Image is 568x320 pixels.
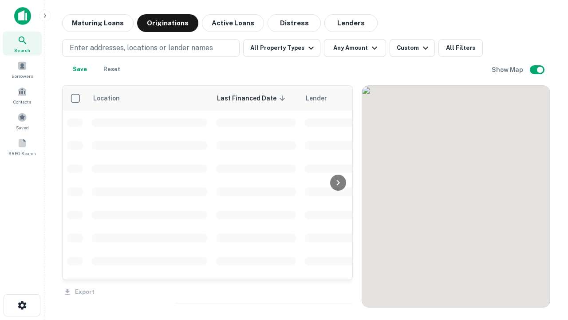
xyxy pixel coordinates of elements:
span: Lender [306,93,327,104]
a: Saved [3,109,42,133]
span: Saved [16,124,29,131]
button: Active Loans [202,14,264,32]
img: capitalize-icon.png [14,7,31,25]
th: Location [87,86,212,111]
button: Lenders [324,14,378,32]
a: Borrowers [3,57,42,81]
button: Maturing Loans [62,14,134,32]
button: Custom [390,39,435,57]
button: Originations [137,14,198,32]
div: Custom [397,43,431,53]
th: Last Financed Date [212,86,300,111]
button: Distress [268,14,321,32]
button: Enter addresses, locations or lender names [62,39,240,57]
a: Search [3,32,42,56]
span: Search [14,47,30,54]
button: All Property Types [243,39,320,57]
button: All Filters [438,39,483,57]
iframe: Chat Widget [524,249,568,292]
span: Borrowers [12,72,33,80]
h6: Show Map [492,65,525,75]
div: 0 0 [362,86,550,307]
a: Contacts [3,83,42,107]
a: SREO Search [3,135,42,159]
span: SREO Search [8,150,36,157]
th: Lender [300,86,442,111]
button: Save your search to get updates of matches that match your search criteria. [66,60,94,78]
button: Reset [98,60,126,78]
button: Any Amount [324,39,386,57]
p: Enter addresses, locations or lender names [70,43,213,53]
span: Location [93,93,131,104]
span: Last Financed Date [217,93,288,104]
span: Contacts [13,98,31,105]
